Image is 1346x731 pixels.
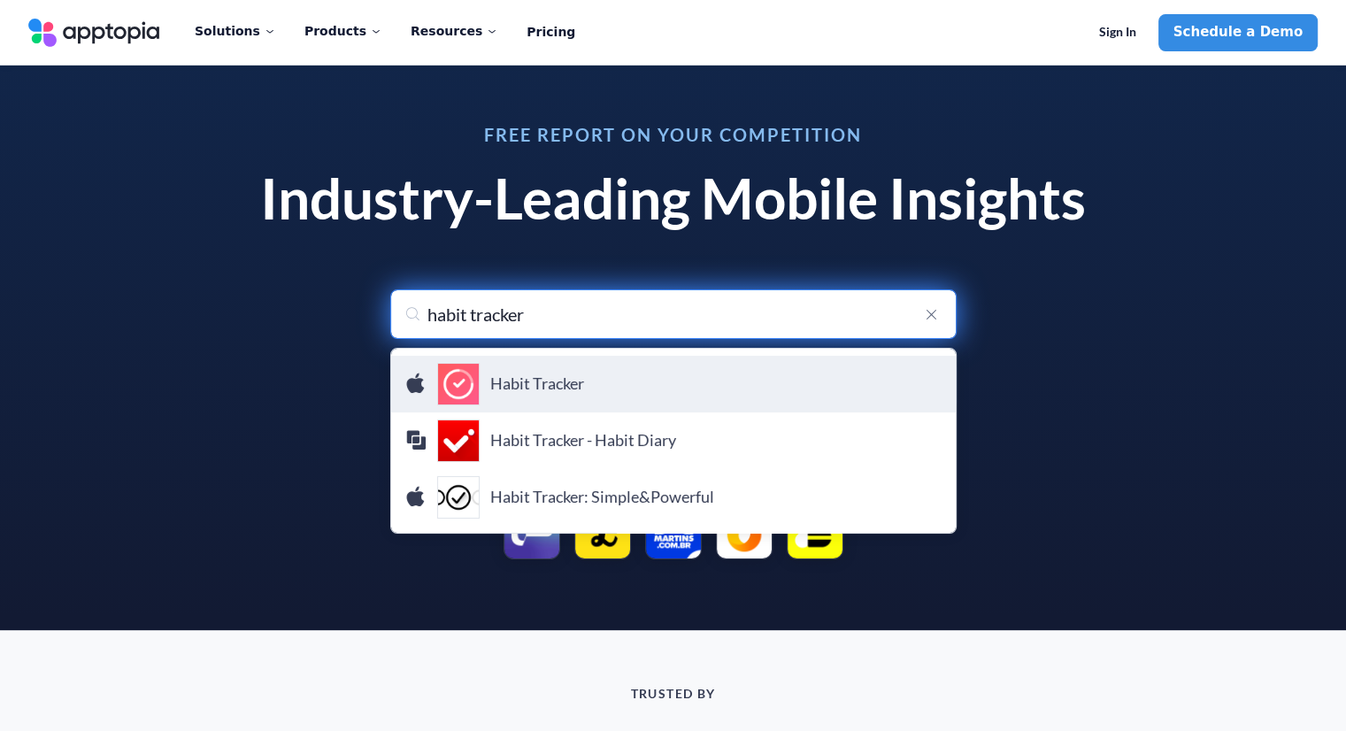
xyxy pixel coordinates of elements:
[1099,25,1136,40] span: Sign In
[490,431,942,450] h4: Habit Tracker - Habit Diary
[391,356,956,412] a: Habit Tracker iconHabit Tracker
[437,363,480,405] div: Habit Tracker
[195,12,276,50] div: Solutions
[490,374,942,394] h4: Habit Tracker
[142,687,1204,701] p: TRUSTED BY
[437,533,480,575] div: Habit Tracker by Habit Mate
[304,12,382,50] div: Products
[527,14,575,51] a: Pricing
[437,419,480,462] div: Habit Tracker - Habit Diary
[391,469,956,526] a: Habit Tracker: Simple&Powerful iconHabit Tracker: Simple&Powerful
[240,165,1107,233] h1: Industry-Leading Mobile Insights
[240,126,1107,143] h3: Free Report on Your Competition
[1084,14,1151,51] a: Sign In
[411,12,498,50] div: Resources
[437,476,480,519] img: Habit Tracker: Simple&Powerful icon
[437,419,480,462] img: Habit Tracker - Habit Diary icon
[390,348,957,534] ul: menu-options
[437,533,480,575] img: Habit Tracker by Habit Mate icon
[437,363,480,405] img: Habit Tracker icon
[240,466,1107,482] p: Run a report on popular apps
[391,412,956,469] a: Habit Tracker - Habit Diary iconHabit Tracker - Habit Diary
[437,476,480,519] div: Habit Tracker: Simple&Powerful
[490,488,942,507] h4: Habit Tracker: Simple&Powerful
[390,289,957,339] input: Search for your app
[391,526,956,582] a: Habit Tracker by Habit Mate iconHabit Tracker by [PERSON_NAME]
[1158,14,1318,51] a: Schedule a Demo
